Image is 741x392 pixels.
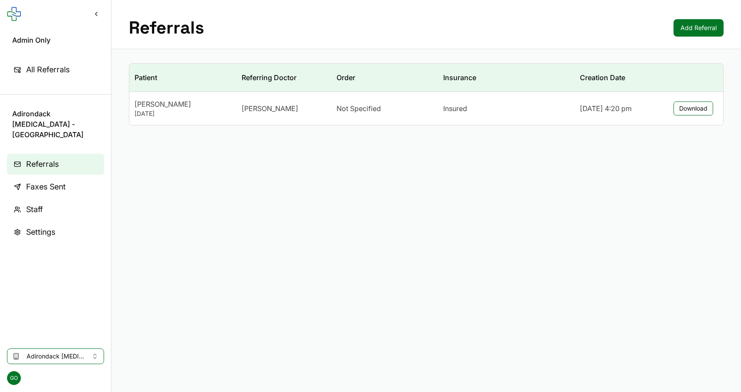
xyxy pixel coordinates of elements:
span: Settings [26,226,55,238]
span: [PERSON_NAME] [242,103,298,114]
a: All Referrals [7,59,104,80]
span: Referrals [26,158,59,170]
h1: Referrals [129,17,204,38]
button: Download [674,101,713,115]
a: Settings [7,222,104,243]
th: Order [331,64,438,92]
div: [DATE] 4:20 pm [580,103,659,114]
a: Staff [7,199,104,220]
button: Select clinic [7,348,104,364]
a: Add Referral [674,19,724,37]
th: Creation Date [575,64,664,92]
a: Referrals [7,154,104,175]
th: Insurance [438,64,575,92]
th: Patient [129,64,236,92]
span: All Referrals [26,64,70,76]
span: Admin Only [12,35,99,45]
span: Adirondack [MEDICAL_DATA] - [GEOGRAPHIC_DATA] [27,352,84,361]
button: Collapse sidebar [88,6,104,22]
span: GO [7,371,21,385]
a: Faxes Sent [7,176,104,197]
span: Faxes Sent [26,181,66,193]
span: Adirondack [MEDICAL_DATA] - [GEOGRAPHIC_DATA] [12,108,99,140]
span: Insured [443,103,467,114]
div: [PERSON_NAME] [135,99,231,109]
div: [DATE] [135,109,231,118]
span: Staff [26,203,43,216]
span: Not Specified [337,103,381,114]
th: Referring Doctor [236,64,331,92]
